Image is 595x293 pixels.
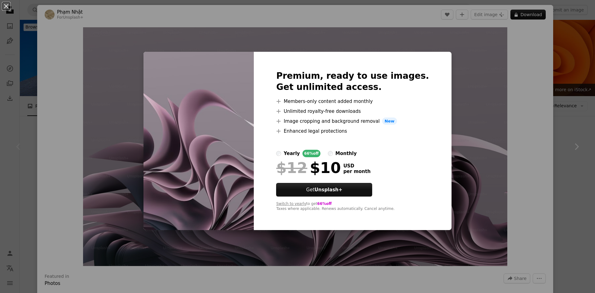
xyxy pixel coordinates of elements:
div: yearly [284,150,300,157]
img: premium_photo-1673771005716-5dc84da796ec [143,52,254,230]
span: USD [343,163,371,169]
button: Switch to yearly [276,202,306,206]
span: per month [343,169,371,174]
div: to get Taxes where applicable. Renews automatically. Cancel anytime. [276,202,429,211]
li: Unlimited royalty-free downloads [276,108,429,115]
strong: Unsplash+ [315,187,342,193]
button: GetUnsplash+ [276,183,372,197]
h2: Premium, ready to use images. Get unlimited access. [276,70,429,93]
div: $10 [276,160,341,176]
li: Members-only content added monthly [276,98,429,105]
li: Enhanced legal protections [276,127,429,135]
input: yearly66%off [276,151,281,156]
li: Image cropping and background removal [276,118,429,125]
span: $12 [276,160,307,176]
input: monthly [328,151,333,156]
span: 66% off [317,202,332,206]
span: New [382,118,397,125]
div: monthly [335,150,357,157]
div: 66% off [302,150,321,157]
